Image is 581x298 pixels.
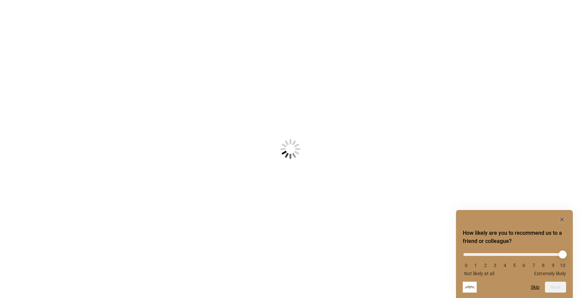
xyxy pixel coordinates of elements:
li: 2 [482,263,489,268]
button: Next question [545,282,566,293]
div: How likely are you to recommend us to a friend or colleague? Select an option from 0 to 10, with ... [463,248,566,276]
li: 3 [492,263,498,268]
li: 6 [521,263,527,268]
li: 5 [511,263,518,268]
span: Not likely at all [464,271,494,276]
li: 10 [559,263,566,268]
li: 4 [501,263,508,268]
img: Loading [247,106,334,193]
li: 8 [540,263,547,268]
span: Extremely likely [534,271,566,276]
li: 9 [550,263,557,268]
li: 1 [472,263,479,268]
div: How likely are you to recommend us to a friend or colleague? Select an option from 0 to 10, with ... [463,215,566,293]
li: 7 [530,263,537,268]
button: Skip [531,284,540,290]
li: 0 [463,263,470,268]
button: Hide survey [558,215,566,224]
h2: How likely are you to recommend us to a friend or colleague? Select an option from 0 to 10, with ... [463,229,566,245]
